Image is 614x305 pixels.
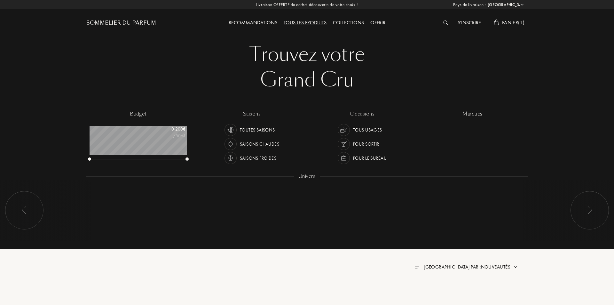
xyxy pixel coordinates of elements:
div: Toutes saisons [240,124,275,136]
span: Pays de livraison : [453,2,486,8]
span: [GEOGRAPHIC_DATA] par : Nouveautés [424,264,510,270]
span: Panier ( 1 ) [502,19,524,26]
img: usage_occasion_all_white.svg [339,125,348,134]
div: saisons [239,110,265,118]
div: Pour le bureau [353,152,387,164]
div: /50mL [153,132,185,139]
img: search_icn_white.svg [443,20,448,25]
img: usage_season_hot_white.svg [226,140,235,148]
img: arrow.png [513,264,518,269]
img: arr_left.svg [587,206,592,214]
img: arr_left.svg [22,206,27,214]
div: 0 - 200 € [153,126,185,132]
div: Saisons chaudes [240,138,279,150]
div: marques [458,110,487,118]
div: Pour sortir [353,138,379,150]
a: S'inscrire [454,19,484,26]
img: filter_by.png [415,265,420,269]
div: Grand Cru [91,67,523,93]
div: Tous usages [353,124,382,136]
a: Offrir [367,19,389,26]
div: budget [125,110,151,118]
a: Collections [330,19,367,26]
div: Offrir [367,19,389,27]
a: Tous les produits [280,19,330,26]
img: usage_season_average_white.svg [226,125,235,134]
img: cart_white.svg [494,20,499,25]
div: occasions [345,110,379,118]
a: Sommelier du Parfum [86,19,156,27]
div: S'inscrire [454,19,484,27]
img: usage_occasion_party_white.svg [339,140,348,148]
div: Tous les produits [280,19,330,27]
div: Saisons froides [240,152,276,164]
div: Univers [294,173,320,180]
img: usage_occasion_work_white.svg [339,154,348,163]
a: Recommandations [225,19,280,26]
div: Recommandations [225,19,280,27]
div: Collections [330,19,367,27]
div: Trouvez votre [91,42,523,67]
img: usage_season_cold_white.svg [226,154,235,163]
